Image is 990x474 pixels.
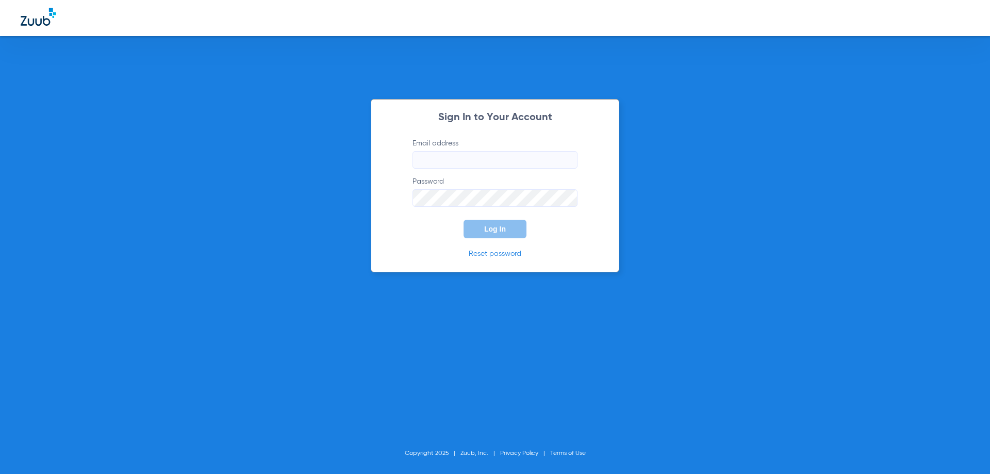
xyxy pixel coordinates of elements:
h2: Sign In to Your Account [397,112,593,123]
span: Log In [484,225,506,233]
label: Password [412,176,577,207]
img: Zuub Logo [21,8,56,26]
li: Zuub, Inc. [460,448,500,459]
a: Privacy Policy [500,450,538,456]
input: Password [412,189,577,207]
a: Terms of Use [550,450,586,456]
a: Reset password [469,250,521,257]
input: Email address [412,151,577,169]
label: Email address [412,138,577,169]
button: Log In [464,220,526,238]
li: Copyright 2025 [405,448,460,459]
